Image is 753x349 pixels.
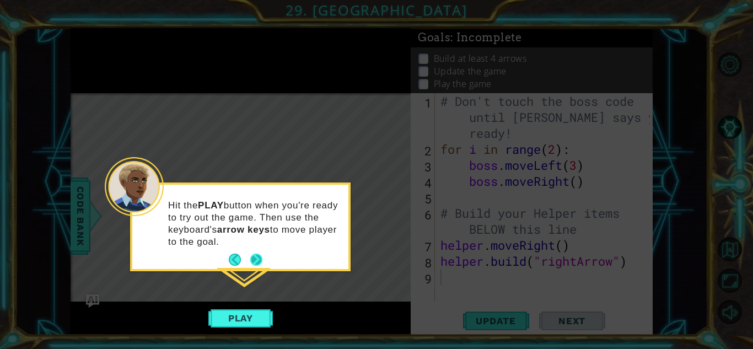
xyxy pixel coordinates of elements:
strong: PLAY [198,200,224,211]
button: Play [208,308,273,329]
p: Hit the button when you're ready to try out the game. Then use the keyboard's to move player to t... [168,200,341,248]
button: Next [249,253,263,267]
button: Back [229,254,250,266]
strong: arrow keys [217,224,270,235]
